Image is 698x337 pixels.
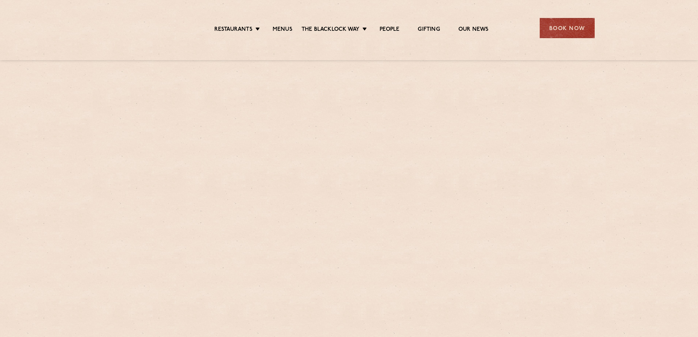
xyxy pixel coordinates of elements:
a: Restaurants [214,26,252,34]
a: Gifting [418,26,440,34]
a: Menus [273,26,292,34]
a: Our News [458,26,489,34]
div: Book Now [540,18,595,38]
img: svg%3E [104,7,167,49]
a: People [380,26,399,34]
a: The Blacklock Way [302,26,359,34]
